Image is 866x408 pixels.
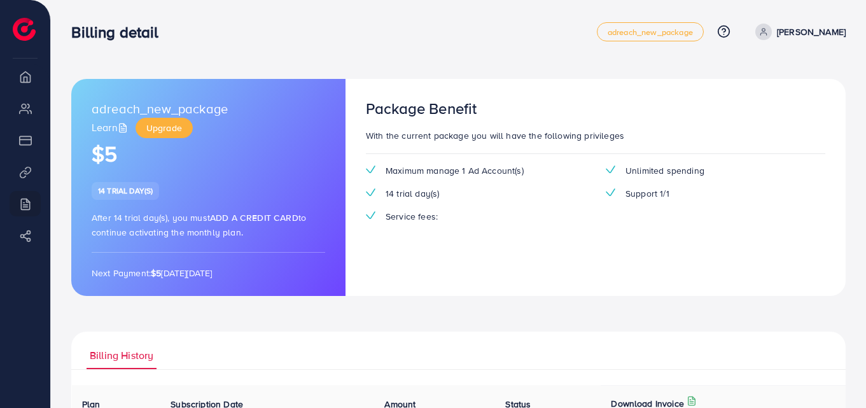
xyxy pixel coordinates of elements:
img: tick [606,165,615,174]
h1: $5 [92,141,325,167]
span: Maximum manage 1 Ad Account(s) [386,164,524,177]
h3: Package Benefit [366,99,477,118]
span: Service fees: [386,210,438,223]
img: tick [366,188,375,197]
span: adreach_new_package [92,99,228,118]
span: 14 trial day(s) [386,187,439,200]
span: After 14 trial day(s), you must to continue activating the monthly plan. [92,211,306,239]
span: 14 trial day(s) [98,185,153,196]
img: tick [366,165,375,174]
a: adreach_new_package [597,22,704,41]
a: Learn [92,120,130,135]
strong: $5 [151,267,161,279]
span: Unlimited spending [625,164,704,177]
h3: Billing detail [71,23,169,41]
img: tick [366,211,375,220]
a: Upgrade [136,118,193,138]
span: Upgrade [146,122,182,134]
span: Billing History [90,348,153,363]
span: Support 1/1 [625,187,669,200]
span: adreach_new_package [608,28,693,36]
img: logo [13,18,36,41]
p: Next Payment: [DATE][DATE] [92,265,325,281]
span: Add a credit card [210,211,298,224]
img: tick [606,188,615,197]
p: With the current package you will have the following privileges [366,128,825,143]
a: [PERSON_NAME] [750,24,846,40]
p: [PERSON_NAME] [777,24,846,39]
